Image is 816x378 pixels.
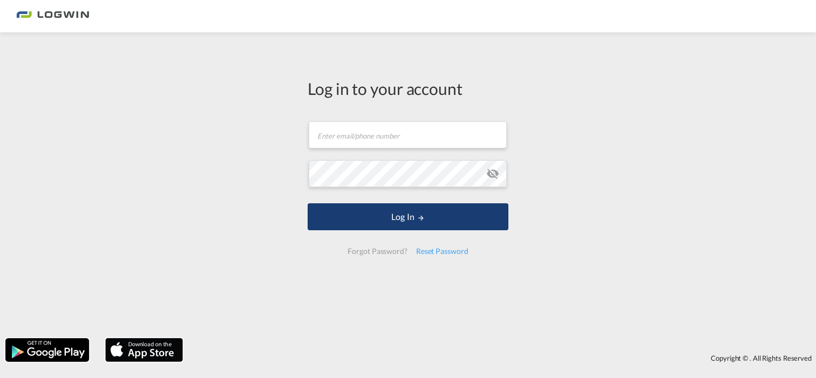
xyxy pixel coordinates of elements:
div: Copyright © . All Rights Reserved [188,349,816,367]
div: Reset Password [412,242,473,261]
input: Enter email/phone number [309,121,507,148]
div: Forgot Password? [343,242,411,261]
button: LOGIN [308,203,508,230]
md-icon: icon-eye-off [486,167,499,180]
img: 2761ae10d95411efa20a1f5e0282d2d7.png [16,4,89,29]
img: google.png [4,337,90,363]
div: Log in to your account [308,77,508,100]
img: apple.png [104,337,184,363]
